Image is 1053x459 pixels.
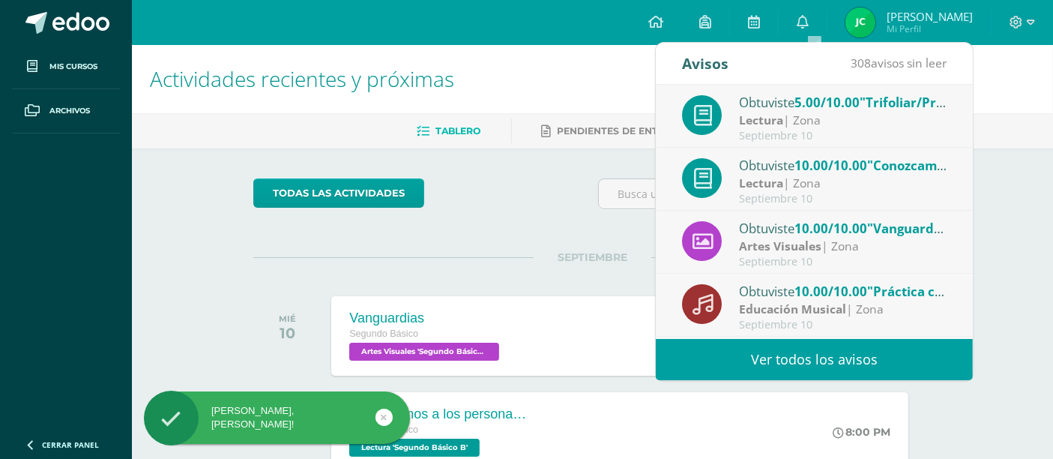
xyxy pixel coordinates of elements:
div: | Zona [739,175,947,192]
a: todas las Actividades [253,178,424,208]
span: SEPTIEMBRE [534,250,651,264]
span: Artes Visuales 'Segundo Básico B' [349,343,499,361]
a: Tablero [417,119,481,143]
span: Actividades recientes y próximas [150,64,454,93]
div: Vanguardias [349,310,503,326]
div: 10 [279,324,296,342]
a: Archivos [12,89,120,133]
span: Archivos [49,105,90,117]
a: Pendientes de entrega [542,119,686,143]
img: ea1128815ae1cf43e590f85f5e8a7301.png [845,7,875,37]
div: 8:00 PM [833,425,890,439]
span: [PERSON_NAME] [887,9,973,24]
span: 10.00/10.00 [794,283,867,300]
span: 308 [851,55,871,71]
div: Septiembre 10 [739,319,947,331]
strong: Lectura [739,112,783,128]
div: | Zona [739,301,947,318]
strong: Educación Musical [739,301,846,317]
div: Obtuviste en [739,155,947,175]
span: Mis cursos [49,61,97,73]
div: Septiembre 10 [739,193,947,205]
div: Septiembre 10 [739,256,947,268]
span: 5.00/10.00 [794,94,860,111]
span: Mi Perfil [887,22,973,35]
div: Obtuviste en [739,281,947,301]
div: | Zona [739,112,947,129]
div: [PERSON_NAME], [PERSON_NAME]! [144,404,410,431]
div: Septiembre 10 [739,130,947,142]
strong: Lectura [739,175,783,191]
span: Cerrar panel [42,439,99,450]
div: Avisos [682,43,728,84]
div: MIÉ [279,313,296,324]
a: Ver todos los avisos [656,339,973,380]
div: Conozcamos a los personajes/Prisma Págs. 138 y 139 [349,406,529,422]
a: Mis cursos [12,45,120,89]
span: "Vanguardias" [867,220,957,237]
span: avisos sin leer [851,55,947,71]
div: Obtuviste en [739,218,947,238]
span: Tablero [436,125,481,136]
span: "Práctica coral" [867,283,965,300]
span: Pendientes de entrega [558,125,686,136]
strong: Artes Visuales [739,238,821,254]
div: Obtuviste en [739,92,947,112]
span: 10.00/10.00 [794,157,867,174]
span: 10.00/10.00 [794,220,867,237]
span: Segundo Básico [349,328,418,339]
div: | Zona [739,238,947,255]
input: Busca una actividad próxima aquí... [599,179,931,208]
